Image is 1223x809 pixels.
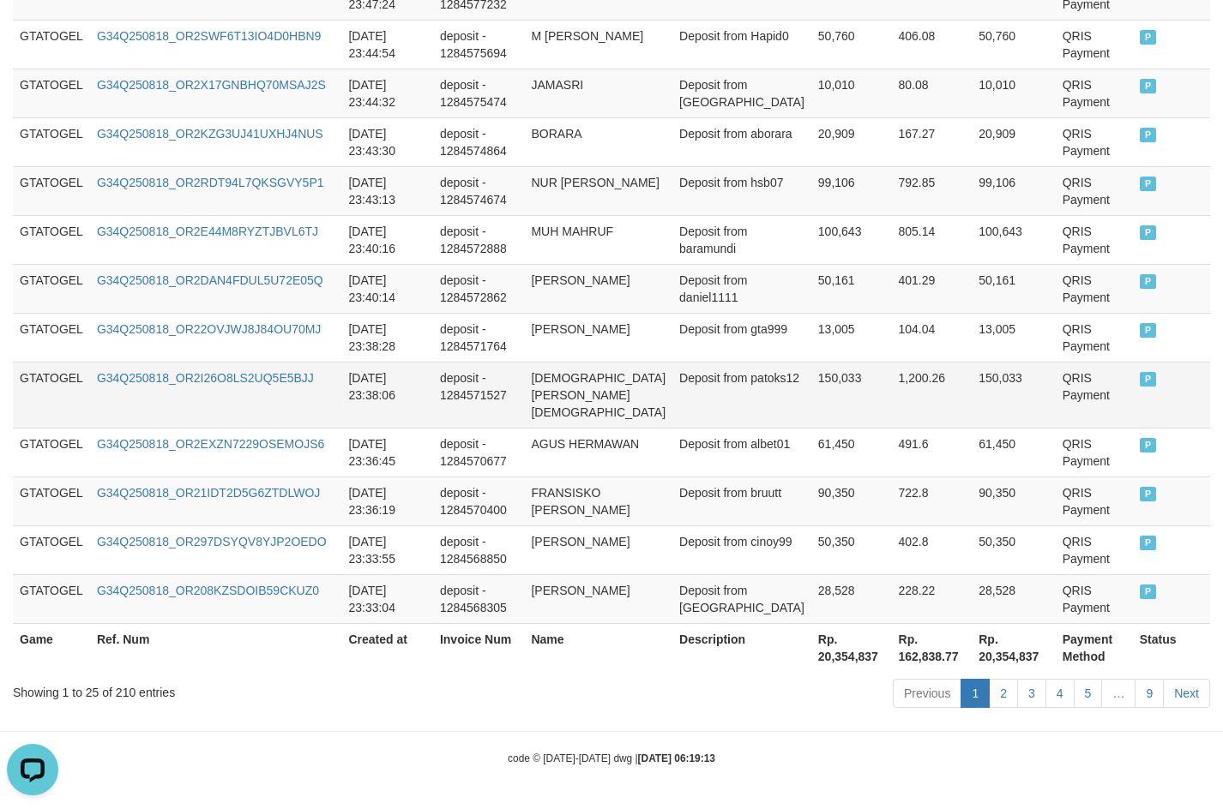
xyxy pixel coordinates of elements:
[1056,69,1133,117] td: QRIS Payment
[1074,679,1103,708] a: 5
[97,225,318,238] a: G34Q250818_OR2E44M8RYZTJBVL6TJ
[972,476,1056,525] td: 90,350
[892,20,973,69] td: 406.08
[13,313,90,362] td: GTATOGEL
[13,525,90,574] td: GTATOGEL
[892,313,973,362] td: 104.04
[972,166,1056,215] td: 99,106
[1140,274,1157,289] span: PAID
[672,264,811,313] td: Deposit from daniel1111
[97,273,323,287] a: G34Q250818_OR2DAN4FDUL5U72E05Q
[433,215,525,264] td: deposit - 1284572888
[811,215,892,264] td: 100,643
[811,428,892,476] td: 61,450
[972,117,1056,166] td: 20,909
[97,78,326,92] a: G34Q250818_OR2X17GNBHQ70MSAJ2S
[811,623,892,672] th: Rp. 20,354,837
[1056,215,1133,264] td: QRIS Payment
[1140,128,1157,142] span: PAID
[524,525,672,574] td: [PERSON_NAME]
[524,264,672,313] td: [PERSON_NAME]
[13,264,90,313] td: GTATOGEL
[524,20,672,69] td: M [PERSON_NAME]
[672,117,811,166] td: Deposit from aborara
[892,525,973,574] td: 402.8
[811,476,892,525] td: 90,350
[989,679,1018,708] a: 2
[433,313,525,362] td: deposit - 1284571764
[13,69,90,117] td: GTATOGEL
[341,428,433,476] td: [DATE] 23:36:45
[433,117,525,166] td: deposit - 1284574864
[13,677,497,701] div: Showing 1 to 25 of 210 entries
[1056,428,1133,476] td: QRIS Payment
[341,623,433,672] th: Created at
[13,574,90,623] td: GTATOGEL
[811,264,892,313] td: 50,161
[672,166,811,215] td: Deposit from hsb07
[524,574,672,623] td: [PERSON_NAME]
[1045,679,1075,708] a: 4
[433,428,525,476] td: deposit - 1284570677
[97,29,321,43] a: G34Q250818_OR2SWF6T13IO4D0HBN9
[811,69,892,117] td: 10,010
[13,117,90,166] td: GTATOGEL
[972,313,1056,362] td: 13,005
[524,166,672,215] td: NUR [PERSON_NAME]
[433,574,525,623] td: deposit - 1284568305
[341,574,433,623] td: [DATE] 23:33:04
[1140,438,1157,452] span: PAID
[972,215,1056,264] td: 100,643
[341,20,433,69] td: [DATE] 23:44:54
[341,476,433,525] td: [DATE] 23:36:19
[524,623,672,672] th: Name
[13,476,90,525] td: GTATOGEL
[972,20,1056,69] td: 50,760
[341,69,433,117] td: [DATE] 23:44:32
[972,264,1056,313] td: 50,161
[892,476,973,525] td: 722.8
[97,437,324,451] a: G34Q250818_OR2EXZN7229OSEMOJS6
[524,215,672,264] td: MUH MAHRUF
[433,264,525,313] td: deposit - 1284572862
[508,752,715,764] small: code © [DATE]-[DATE] dwg |
[1140,79,1157,93] span: PAID
[97,486,320,500] a: G34Q250818_OR21IDT2D5G6ZTDLWOJ
[811,362,892,428] td: 150,033
[341,166,433,215] td: [DATE] 23:43:13
[1140,584,1157,599] span: PAID
[1140,225,1157,240] span: PAID
[1140,536,1157,550] span: PAID
[811,525,892,574] td: 50,350
[672,574,811,623] td: Deposit from [GEOGRAPHIC_DATA]
[1163,679,1210,708] a: Next
[13,362,90,428] td: GTATOGEL
[433,525,525,574] td: deposit - 1284568850
[1056,117,1133,166] td: QRIS Payment
[892,264,973,313] td: 401.29
[1056,476,1133,525] td: QRIS Payment
[1056,166,1133,215] td: QRIS Payment
[672,476,811,525] td: Deposit from bruutt
[341,313,433,362] td: [DATE] 23:38:28
[972,623,1056,672] th: Rp. 20,354,837
[892,117,973,166] td: 167.27
[433,362,525,428] td: deposit - 1284571527
[892,69,973,117] td: 80.08
[524,313,672,362] td: [PERSON_NAME]
[672,623,811,672] th: Description
[341,362,433,428] td: [DATE] 23:38:06
[892,428,973,476] td: 491.6
[672,313,811,362] td: Deposit from gta999
[13,623,90,672] th: Game
[1056,264,1133,313] td: QRIS Payment
[97,127,323,141] a: G34Q250818_OR2KZG3UJ41UXHJ4NUS
[672,20,811,69] td: Deposit from Hapid0
[961,679,990,708] a: 1
[13,20,90,69] td: GTATOGEL
[892,215,973,264] td: 805.14
[97,176,324,189] a: G34Q250818_OR2RDT94L7QKSGVY5P1
[811,20,892,69] td: 50,760
[892,623,973,672] th: Rp. 162,838.77
[672,525,811,574] td: Deposit from cinoy99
